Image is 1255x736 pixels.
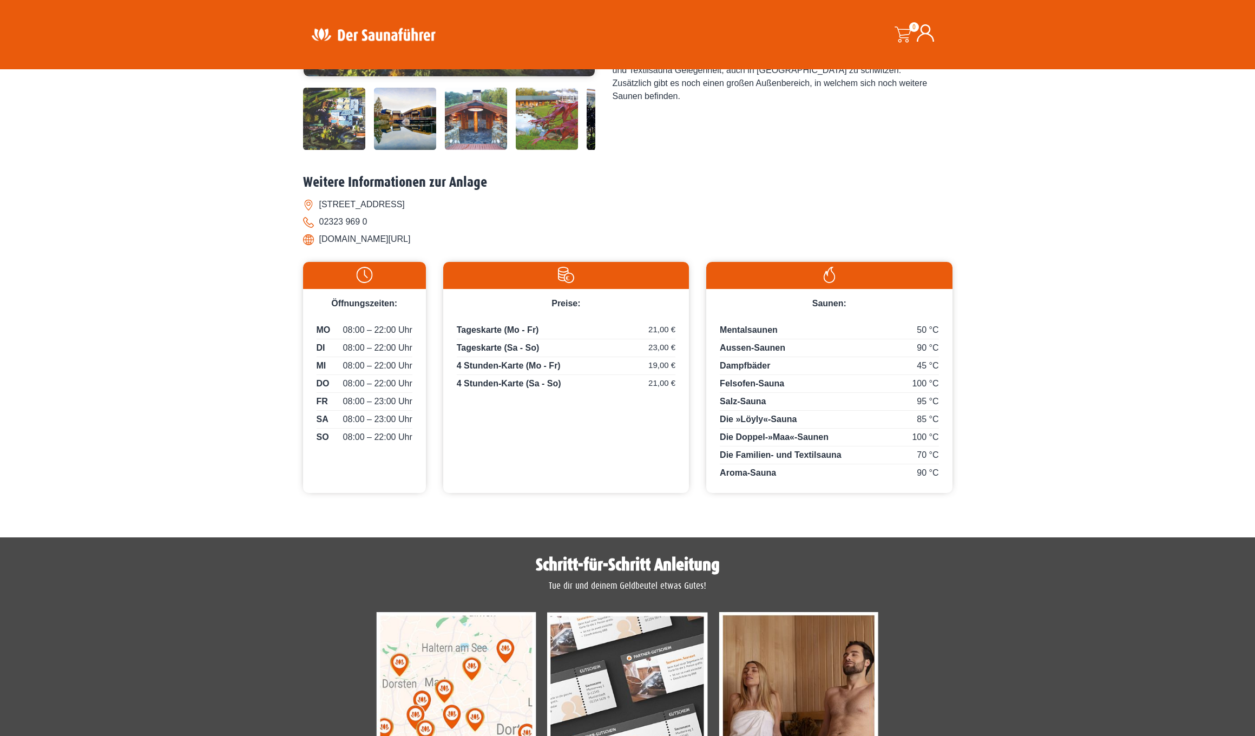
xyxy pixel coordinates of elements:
p: Tageskarte (Mo - Fr) [457,324,675,339]
span: SO [317,431,329,444]
span: Preise: [551,299,580,308]
span: 100 °C [912,377,938,390]
span: Die »Löyly«-Sauna [720,415,797,424]
span: Die Familien- und Textilsauna [720,450,842,459]
img: Preise-weiss.svg [449,267,684,283]
span: 08:00 – 22:00 Uhr [343,359,412,372]
p: Tue dir und deinem Geldbeutel etwas Gutes! [308,579,947,593]
span: 21,00 € [648,324,675,336]
span: 08:00 – 22:00 Uhr [343,324,412,337]
span: 95 °C [917,395,938,408]
span: Aussen-Saunen [720,343,785,352]
p: 4 Stunden-Karte (Mo - Fr) [457,359,675,375]
li: [STREET_ADDRESS] [303,196,952,213]
span: MI [317,359,326,372]
span: DI [317,341,325,354]
span: Saunen: [812,299,846,308]
p: 4 Stunden-Karte (Sa - So) [457,377,675,390]
span: DO [317,377,330,390]
span: Dampfbäder [720,361,770,370]
li: [DOMAIN_NAME][URL] [303,231,952,248]
h1: Schritt-für-Schritt Anleitung [308,556,947,574]
span: 100 °C [912,431,938,444]
span: Felsofen-Sauna [720,379,784,388]
span: 08:00 – 22:00 Uhr [343,431,412,444]
span: 85 °C [917,413,938,426]
span: 08:00 – 22:00 Uhr [343,377,412,390]
span: SA [317,413,328,426]
span: 90 °C [917,341,938,354]
span: 45 °C [917,359,938,372]
span: MO [317,324,331,337]
span: 08:00 – 23:00 Uhr [343,413,412,426]
p: Tageskarte (Sa - So) [457,341,675,357]
li: 02323 969 0 [303,213,952,231]
span: Aroma-Sauna [720,468,776,477]
span: 50 °C [917,324,938,337]
span: 90 °C [917,466,938,479]
span: Öffnungszeiten: [331,299,397,308]
span: Salz-Sauna [720,397,766,406]
img: Uhr-weiss.svg [308,267,420,283]
span: Die Doppel-»Maa«-Saunen [720,432,829,442]
span: 21,00 € [648,377,675,390]
span: 23,00 € [648,341,675,354]
span: FR [317,395,328,408]
img: Flamme-weiss.svg [712,267,947,283]
span: 19,00 € [648,359,675,372]
h2: Weitere Informationen zur Anlage [303,174,952,191]
span: Mentalsaunen [720,325,778,334]
span: 08:00 – 23:00 Uhr [343,395,412,408]
span: 0 [909,22,919,32]
span: 08:00 – 22:00 Uhr [343,341,412,354]
span: 70 °C [917,449,938,462]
